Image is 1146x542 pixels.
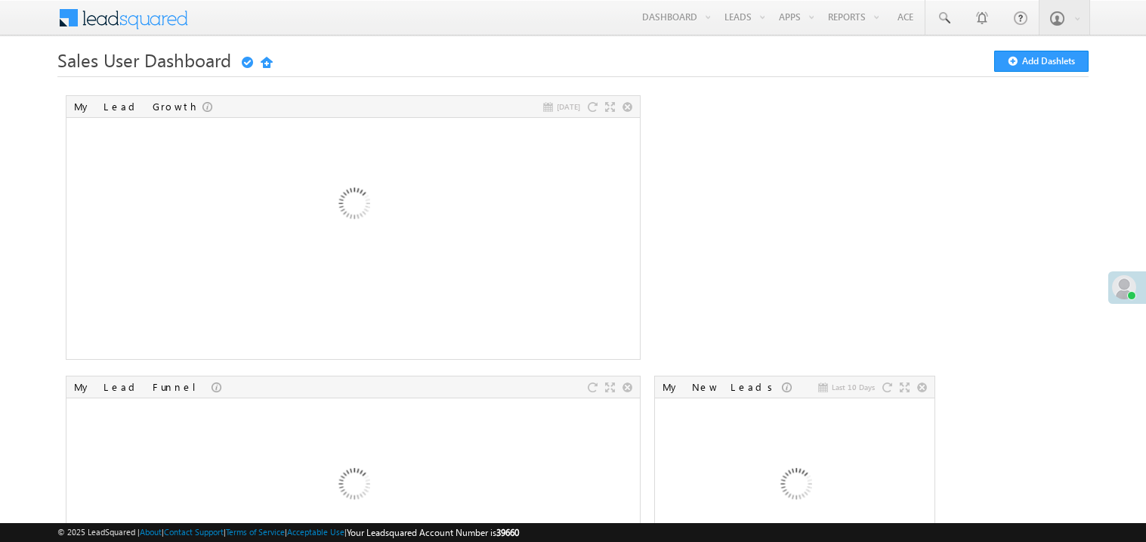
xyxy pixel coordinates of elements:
[832,380,875,394] span: Last 10 Days
[57,48,231,72] span: Sales User Dashboard
[994,51,1089,72] button: Add Dashlets
[74,380,212,394] div: My Lead Funnel
[140,527,162,537] a: About
[226,527,285,537] a: Terms of Service
[74,100,202,113] div: My Lead Growth
[496,527,519,538] span: 39660
[57,525,519,540] span: © 2025 LeadSquared | | | | |
[557,100,580,113] span: [DATE]
[272,125,434,287] img: Loading...
[347,527,519,538] span: Your Leadsquared Account Number is
[663,380,782,394] div: My New Leads
[287,527,344,537] a: Acceptable Use
[164,527,224,537] a: Contact Support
